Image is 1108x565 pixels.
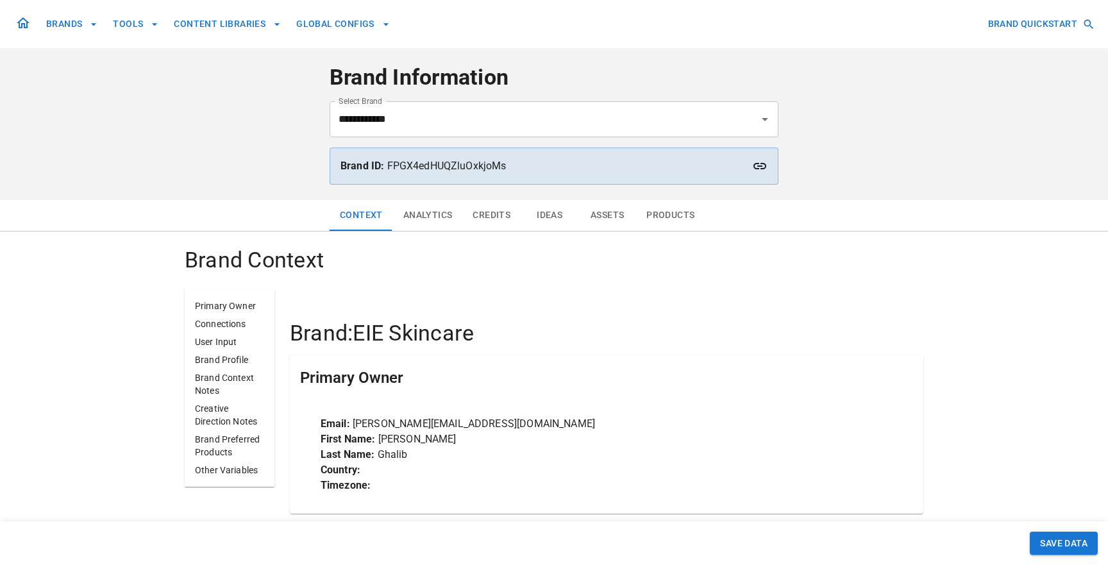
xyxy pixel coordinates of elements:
button: TOOLS [108,12,164,36]
div: Primary Owner [290,355,923,401]
p: Creative Direction Notes [195,402,264,428]
p: Brand Profile [195,353,264,366]
p: [PERSON_NAME] [321,432,893,447]
button: Open [756,110,774,128]
p: FPGX4edHUQZluOxkjoMs [340,158,768,174]
h4: Brand Information [330,64,778,91]
strong: First Name: [321,433,376,445]
p: [PERSON_NAME][EMAIL_ADDRESS][DOMAIN_NAME] [321,416,893,432]
button: BRANDS [41,12,103,36]
button: Context [330,200,393,231]
button: Ideas [521,200,578,231]
button: Assets [578,200,636,231]
strong: Timezone: [321,479,371,491]
h5: Primary Owner [300,367,403,388]
p: Ghalib [321,447,893,462]
button: SAVE DATA [1030,532,1098,555]
button: CONTENT LIBRARIES [169,12,286,36]
strong: Last Name: [321,448,375,460]
p: Primary Owner [195,299,264,312]
button: Analytics [393,200,463,231]
p: Other Variables [195,464,264,476]
button: Products [636,200,705,231]
label: Select Brand [339,96,382,106]
h4: Brand: EIE Skincare [290,320,923,347]
p: User Input [195,335,264,348]
button: GLOBAL CONFIGS [291,12,395,36]
button: Credits [462,200,521,231]
p: Brand Preferred Products [195,433,264,459]
p: Connections [195,317,264,330]
p: Brand Context Notes [195,371,264,397]
strong: Country: [321,464,360,476]
strong: Email: [321,417,350,430]
h4: Brand Context [185,247,923,274]
button: BRAND QUICKSTART [983,12,1098,36]
strong: Brand ID: [340,160,384,172]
